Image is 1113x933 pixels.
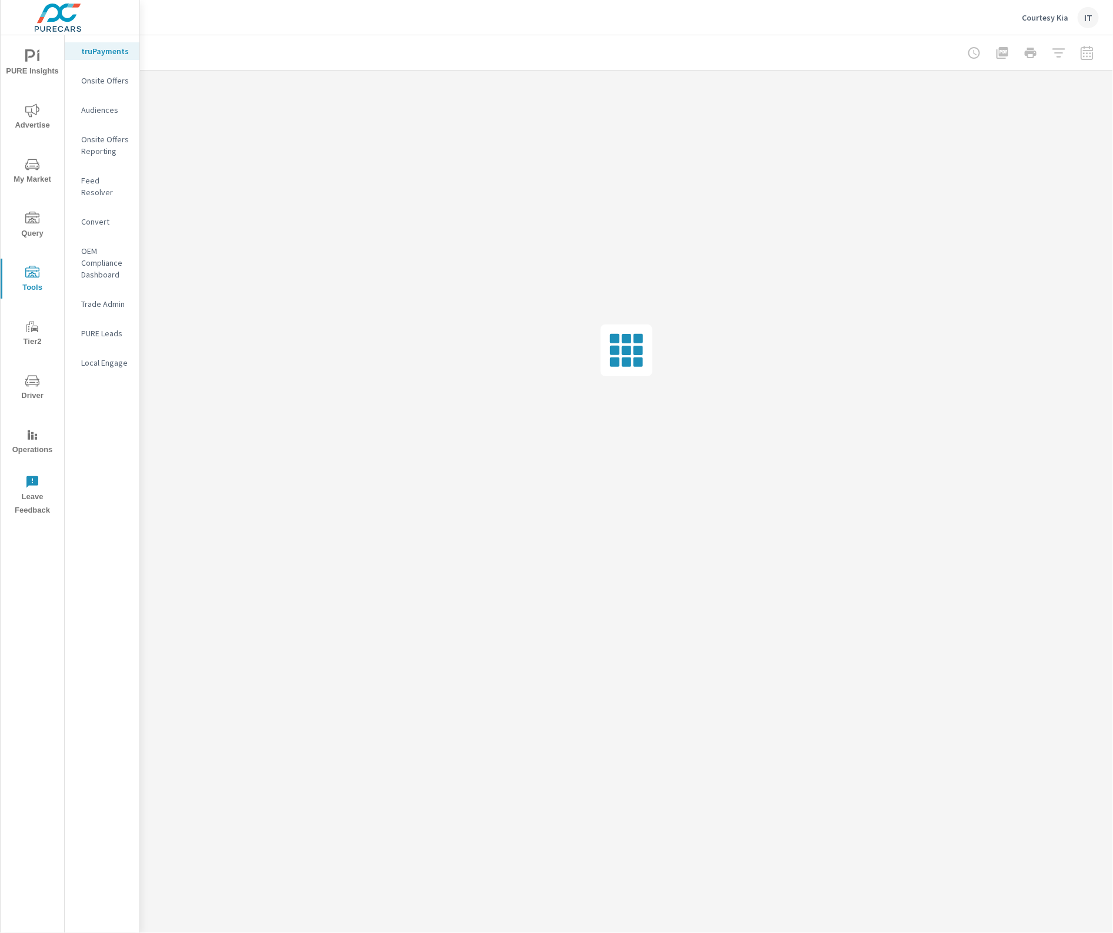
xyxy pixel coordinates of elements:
[65,101,139,119] div: Audiences
[4,374,61,403] span: Driver
[65,42,139,60] div: truPayments
[1022,12,1068,23] p: Courtesy Kia
[81,133,130,157] p: Onsite Offers Reporting
[4,49,61,78] span: PURE Insights
[4,266,61,295] span: Tools
[81,45,130,57] p: truPayments
[65,131,139,160] div: Onsite Offers Reporting
[65,325,139,342] div: PURE Leads
[65,72,139,89] div: Onsite Offers
[81,175,130,198] p: Feed Resolver
[65,242,139,283] div: OEM Compliance Dashboard
[4,475,61,517] span: Leave Feedback
[4,158,61,186] span: My Market
[81,104,130,116] p: Audiences
[4,320,61,349] span: Tier2
[4,103,61,132] span: Advertise
[65,213,139,230] div: Convert
[65,354,139,372] div: Local Engage
[81,75,130,86] p: Onsite Offers
[81,245,130,280] p: OEM Compliance Dashboard
[1,35,64,522] div: nav menu
[81,327,130,339] p: PURE Leads
[65,295,139,313] div: Trade Admin
[1078,7,1099,28] div: IT
[4,212,61,240] span: Query
[81,216,130,228] p: Convert
[81,298,130,310] p: Trade Admin
[81,357,130,369] p: Local Engage
[65,172,139,201] div: Feed Resolver
[4,428,61,457] span: Operations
